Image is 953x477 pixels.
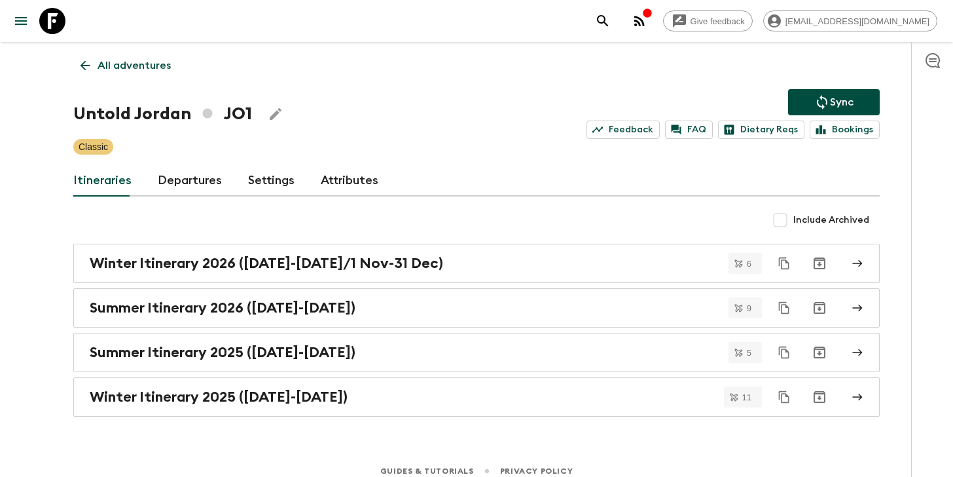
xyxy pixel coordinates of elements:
[772,385,796,409] button: Duplicate
[158,165,222,197] a: Departures
[73,288,880,328] a: Summer Itinerary 2026 ([DATE]-[DATE])
[665,121,713,139] a: FAQ
[262,101,289,127] button: Edit Adventure Title
[73,101,252,127] h1: Untold Jordan JO1
[90,299,355,316] h2: Summer Itinerary 2026 ([DATE]-[DATE])
[248,165,295,197] a: Settings
[830,94,854,110] p: Sync
[763,10,937,31] div: [EMAIL_ADDRESS][DOMAIN_NAME]
[73,165,132,197] a: Itineraries
[73,52,178,79] a: All adventures
[739,349,759,357] span: 5
[806,250,833,277] button: Archive
[806,295,833,321] button: Archive
[73,377,880,417] a: Winter Itinerary 2025 ([DATE]-[DATE])
[90,344,355,361] h2: Summer Itinerary 2025 ([DATE]-[DATE])
[778,16,937,26] span: [EMAIL_ADDRESS][DOMAIN_NAME]
[772,296,796,320] button: Duplicate
[586,121,660,139] a: Feedback
[73,333,880,372] a: Summer Itinerary 2025 ([DATE]-[DATE])
[90,389,348,406] h2: Winter Itinerary 2025 ([DATE]-[DATE])
[73,244,880,283] a: Winter Itinerary 2026 ([DATE]-[DATE]/1 Nov-31 Dec)
[321,165,378,197] a: Attributes
[8,8,34,34] button: menu
[739,259,759,268] span: 6
[788,89,880,115] button: Sync adventure departures to the booking engine
[718,121,804,139] a: Dietary Reqs
[806,384,833,410] button: Archive
[810,121,880,139] a: Bookings
[590,8,616,34] button: search adventures
[772,341,796,364] button: Duplicate
[90,255,443,272] h2: Winter Itinerary 2026 ([DATE]-[DATE]/1 Nov-31 Dec)
[734,393,759,402] span: 11
[772,252,796,275] button: Duplicate
[663,10,753,31] a: Give feedback
[739,304,759,313] span: 9
[79,140,108,153] p: Classic
[98,58,171,73] p: All adventures
[683,16,752,26] span: Give feedback
[806,339,833,366] button: Archive
[793,214,869,227] span: Include Archived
